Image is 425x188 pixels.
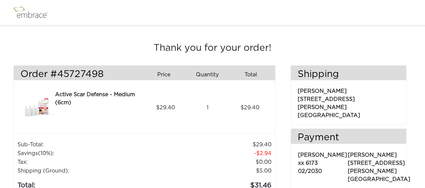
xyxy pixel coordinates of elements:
[156,104,175,112] span: 29.40
[298,168,322,174] span: 02/2030
[17,166,157,175] td: Shipping (Ground):
[298,84,399,119] p: [PERSON_NAME] [STREET_ADDRESS][PERSON_NAME] [GEOGRAPHIC_DATA]
[157,158,272,166] td: 0.00
[20,90,54,125] img: 3dae449a-8dcd-11e7-960f-02e45ca4b85b.jpeg
[17,140,157,149] td: Sub-Total:
[298,152,347,158] span: [PERSON_NAME]
[20,69,139,80] h3: Order #45727498
[291,69,406,80] h3: Shipping
[348,148,410,183] p: [PERSON_NAME] [STREET_ADDRESS][PERSON_NAME] [GEOGRAPHIC_DATA]
[13,43,412,54] h3: Thank you for your order!
[157,149,272,158] td: 2.94
[17,158,157,166] td: Tax:
[157,166,272,175] td: $5.00
[291,132,406,144] h3: Payment
[17,149,157,158] td: Savings :
[196,71,219,79] span: Quantity
[144,69,188,80] div: Price
[207,104,209,112] span: 1
[38,151,53,156] span: (10%)
[55,90,142,107] div: Active Scar Defense - Medium (6cm)
[231,69,275,80] div: Total
[157,140,272,149] td: 29.40
[241,104,259,112] span: 29.40
[298,160,318,166] span: xx 6173
[12,4,55,21] img: logo.png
